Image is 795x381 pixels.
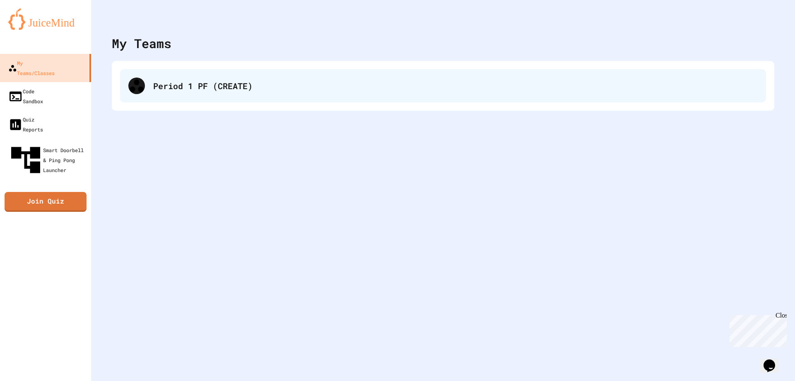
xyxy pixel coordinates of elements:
div: Smart Doorbell & Ping Pong Launcher [8,143,88,177]
div: Code Sandbox [8,86,43,106]
a: Join Quiz [5,192,87,212]
iframe: chat widget [760,348,787,373]
div: My Teams [112,34,171,53]
div: Period 1 PF (CREATE) [120,69,766,102]
div: Chat with us now!Close [3,3,57,53]
div: Period 1 PF (CREATE) [153,80,758,92]
div: My Teams/Classes [8,58,55,78]
iframe: chat widget [726,312,787,347]
div: Quiz Reports [8,114,43,134]
img: logo-orange.svg [8,8,83,30]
